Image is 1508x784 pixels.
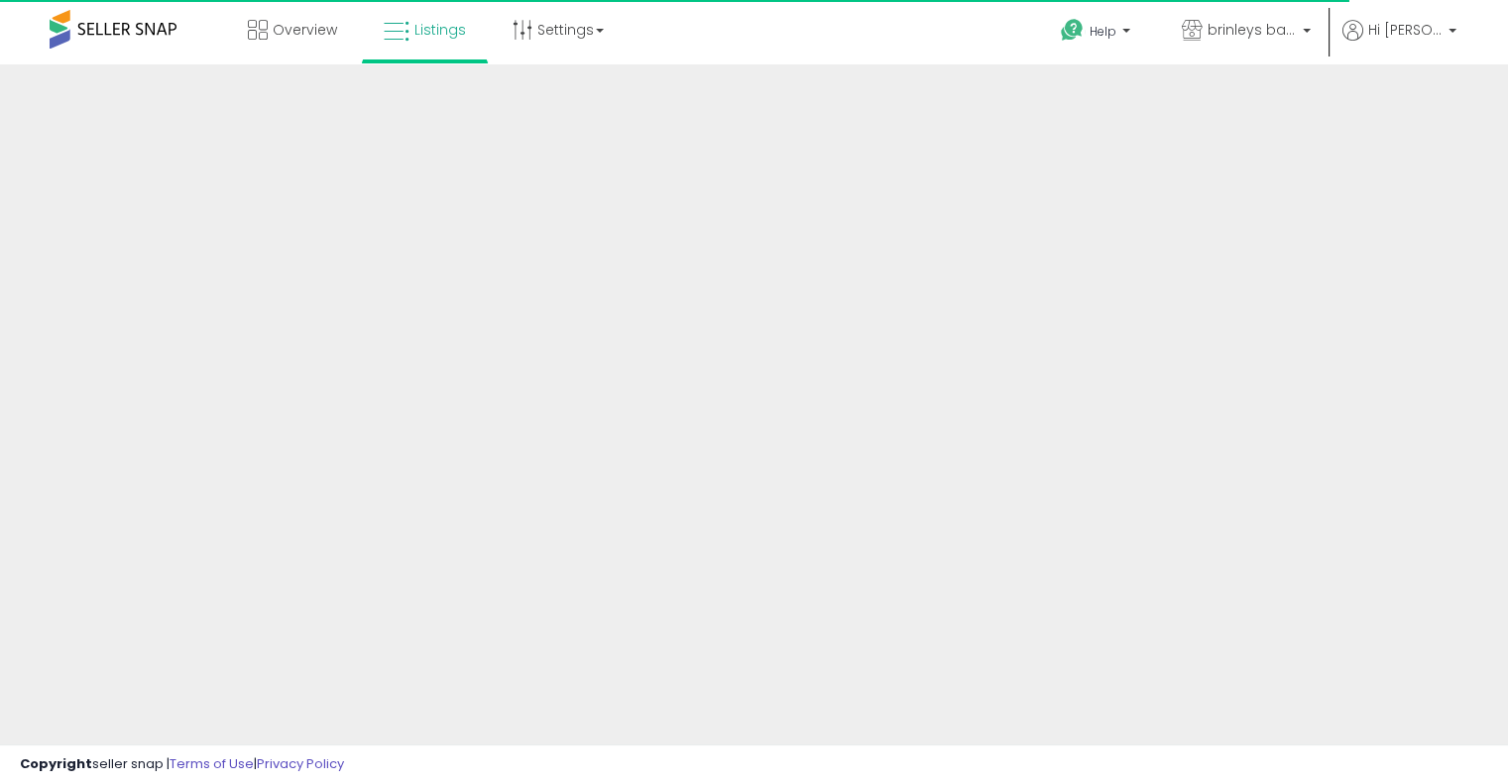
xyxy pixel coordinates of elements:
i: Get Help [1060,18,1085,43]
a: Hi [PERSON_NAME] [1342,20,1456,64]
span: Listings [414,20,466,40]
a: Terms of Use [170,754,254,773]
span: brinleys bargains [1208,20,1297,40]
span: Overview [273,20,337,40]
a: Privacy Policy [257,754,344,773]
span: Help [1090,23,1116,40]
div: seller snap | | [20,755,344,774]
span: Hi [PERSON_NAME] [1368,20,1443,40]
strong: Copyright [20,754,92,773]
a: Help [1045,3,1150,64]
